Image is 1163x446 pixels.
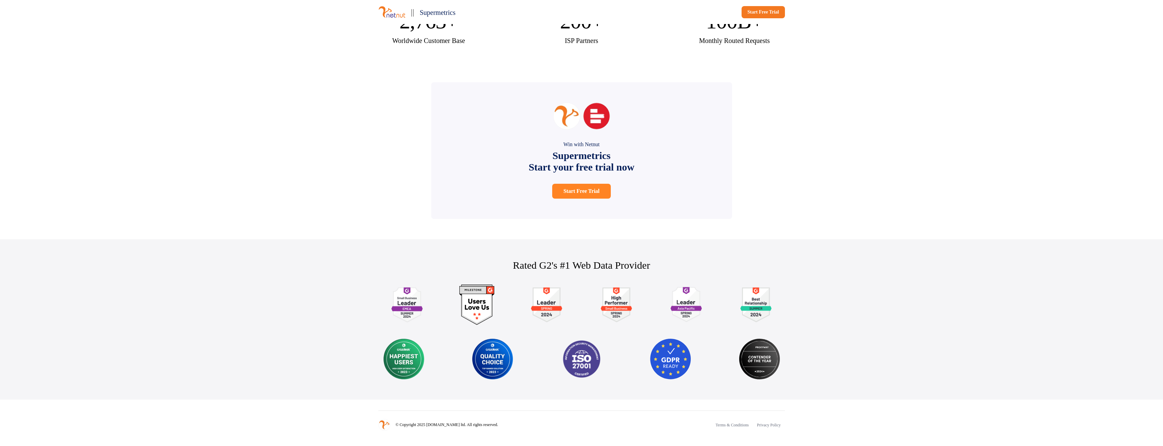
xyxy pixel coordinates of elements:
[411,5,414,19] p: ||
[513,260,650,271] p: Rated G2's #1 Web Data Provider
[699,36,770,46] p: Monthly Routed Requests
[711,419,753,431] a: Terms & Conditions
[420,9,456,16] span: Supermetrics
[565,36,598,46] p: ISP Partners
[742,6,785,18] a: Start Free Trial
[552,184,611,199] a: Start Free Trial
[528,150,634,173] p: Supermetrics Start your free trial now
[528,140,634,149] p: Win with Netnut
[396,422,498,427] p: © Copyright 2025 [DOMAIN_NAME] ltd. All rights reserved.
[392,36,465,46] p: Worldwide Customer Base
[753,419,785,431] a: Privacy Policy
